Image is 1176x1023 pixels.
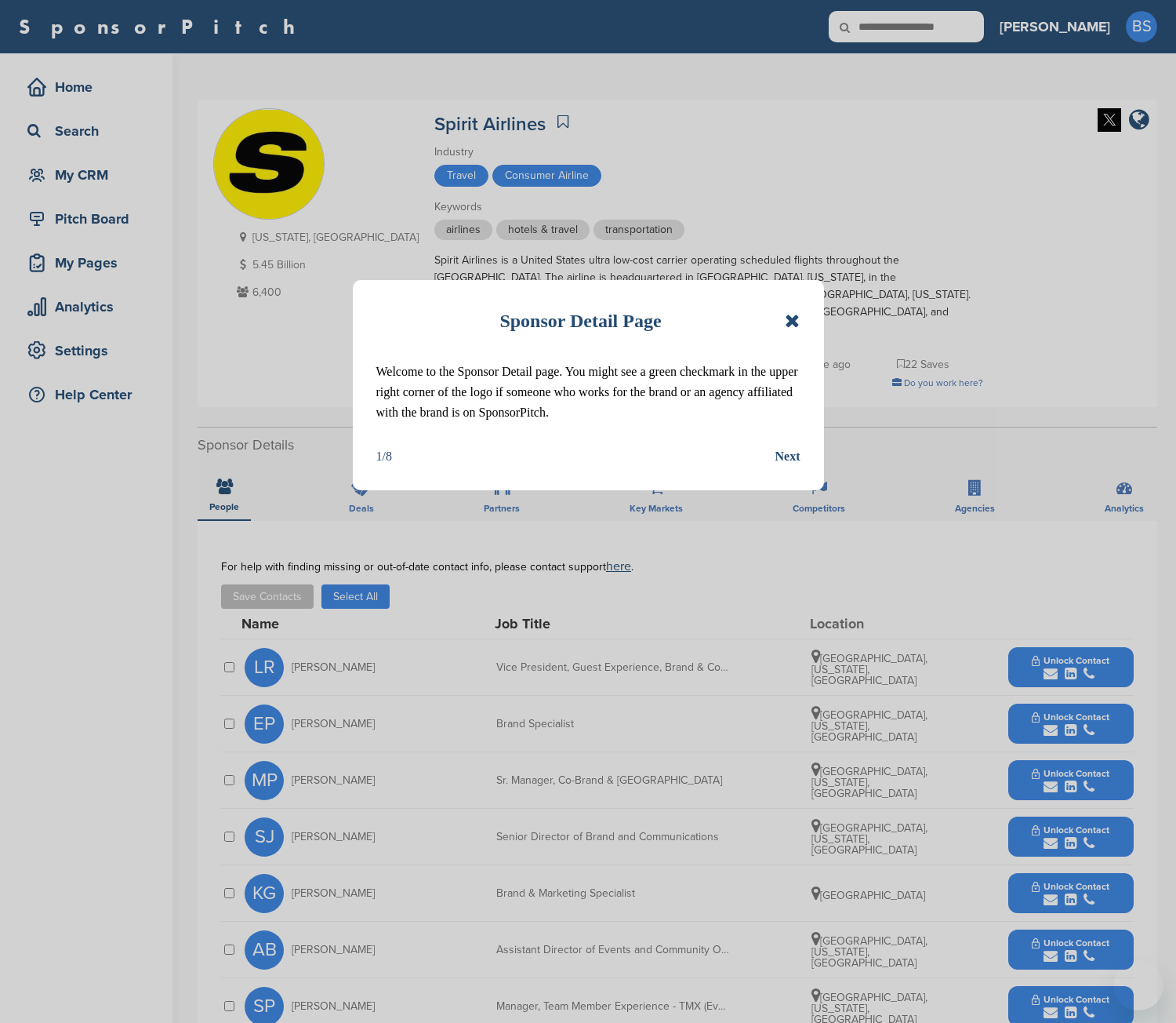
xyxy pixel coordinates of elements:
[1113,960,1163,1010] iframe: Button to launch messaging window
[499,304,661,338] h1: Sponsor Detail Page
[775,446,800,467] button: Next
[376,362,800,423] p: Welcome to the Sponsor Detail page. You might see a green checkmark in the upper right corner of ...
[376,446,392,467] div: 1/8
